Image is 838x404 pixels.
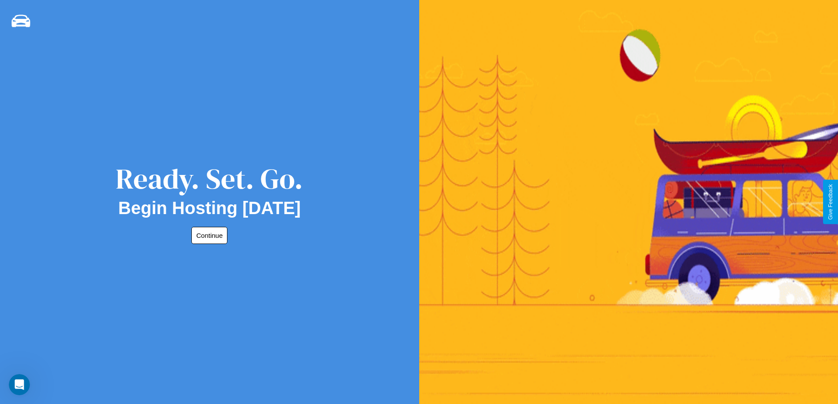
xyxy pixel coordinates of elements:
div: Give Feedback [827,184,834,220]
button: Continue [191,227,227,244]
iframe: Intercom live chat [9,374,30,395]
h2: Begin Hosting [DATE] [118,198,301,218]
div: Ready. Set. Go. [116,159,303,198]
